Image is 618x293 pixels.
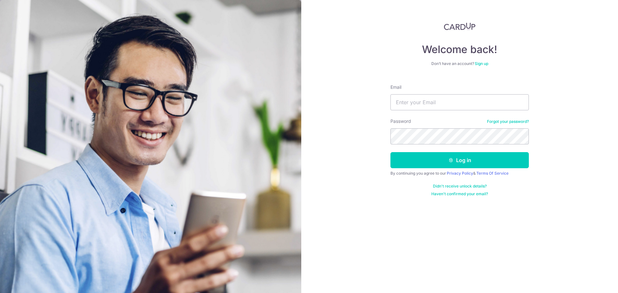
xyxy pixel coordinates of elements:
[390,61,529,66] div: Don’t have an account?
[431,191,488,197] a: Haven't confirmed your email?
[447,171,473,176] a: Privacy Policy
[475,61,488,66] a: Sign up
[433,184,487,189] a: Didn't receive unlock details?
[390,171,529,176] div: By continuing you agree to our &
[476,171,509,176] a: Terms Of Service
[390,94,529,110] input: Enter your Email
[444,23,475,30] img: CardUp Logo
[390,43,529,56] h4: Welcome back!
[390,84,401,90] label: Email
[487,119,529,124] a: Forgot your password?
[390,152,529,168] button: Log in
[390,118,411,124] label: Password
